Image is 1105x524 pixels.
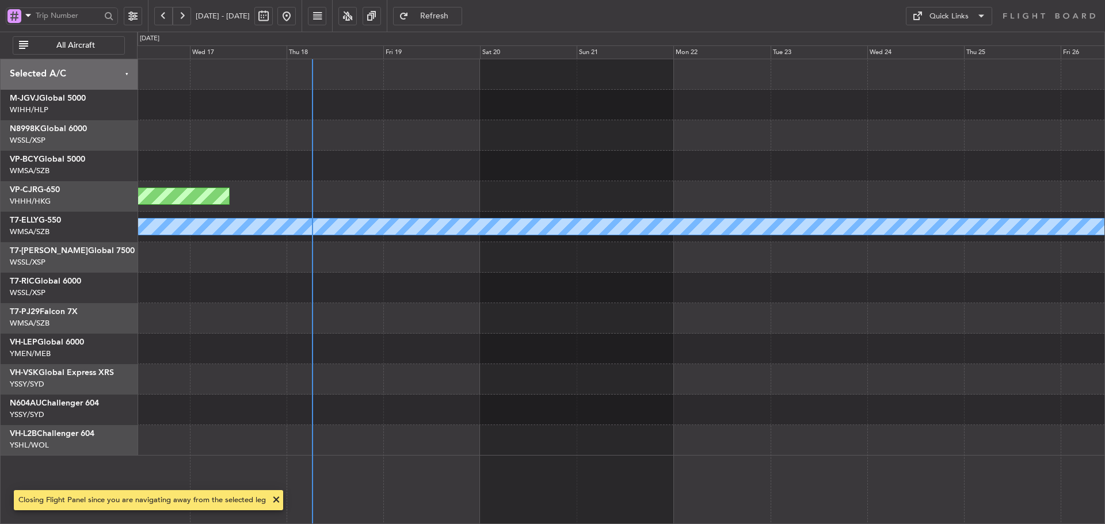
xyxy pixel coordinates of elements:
[36,7,101,24] input: Trip Number
[929,11,969,22] div: Quick Links
[383,45,480,59] div: Fri 19
[10,247,88,255] span: T7-[PERSON_NAME]
[10,125,40,133] span: N8998K
[10,155,85,163] a: VP-BCYGlobal 5000
[31,41,121,49] span: All Aircraft
[10,288,45,298] a: WSSL/XSP
[13,36,125,55] button: All Aircraft
[196,11,250,21] span: [DATE] - [DATE]
[10,186,60,194] a: VP-CJRG-650
[867,45,964,59] div: Wed 24
[93,45,189,59] div: Tue 16
[10,349,51,359] a: YMEN/MEB
[10,399,41,407] span: N604AU
[10,338,37,346] span: VH-LEP
[10,277,81,285] a: T7-RICGlobal 6000
[10,308,78,316] a: T7-PJ29Falcon 7X
[10,227,49,237] a: WMSA/SZB
[10,125,87,133] a: N8998KGlobal 6000
[10,94,39,102] span: M-JGVJ
[10,155,39,163] span: VP-BCY
[10,216,61,224] a: T7-ELLYG-550
[10,379,44,389] a: YSSY/SYD
[10,94,86,102] a: M-JGVJGlobal 5000
[771,45,867,59] div: Tue 23
[393,7,462,25] button: Refresh
[10,430,37,438] span: VH-L2B
[10,440,49,450] a: YSHL/WOL
[10,399,99,407] a: N604AUChallenger 604
[140,34,159,44] div: [DATE]
[10,318,49,328] a: WMSA/SZB
[18,495,266,506] div: Closing Flight Panel since you are navigating away from the selected leg
[190,45,287,59] div: Wed 17
[10,257,45,267] a: WSSL/XSP
[10,369,114,377] a: VH-VSKGlobal Express XRS
[10,216,39,224] span: T7-ELLY
[10,308,40,316] span: T7-PJ29
[10,196,51,206] a: VHHH/HKG
[480,45,577,59] div: Sat 20
[10,338,84,346] a: VH-LEPGlobal 6000
[10,410,44,420] a: YSSY/SYD
[964,45,1061,59] div: Thu 25
[673,45,770,59] div: Mon 22
[10,430,94,438] a: VH-L2BChallenger 604
[10,247,135,255] a: T7-[PERSON_NAME]Global 7500
[906,7,992,25] button: Quick Links
[10,369,39,377] span: VH-VSK
[10,186,37,194] span: VP-CJR
[287,45,383,59] div: Thu 18
[577,45,673,59] div: Sun 21
[10,135,45,146] a: WSSL/XSP
[411,12,458,20] span: Refresh
[10,277,35,285] span: T7-RIC
[10,166,49,176] a: WMSA/SZB
[10,105,48,115] a: WIHH/HLP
